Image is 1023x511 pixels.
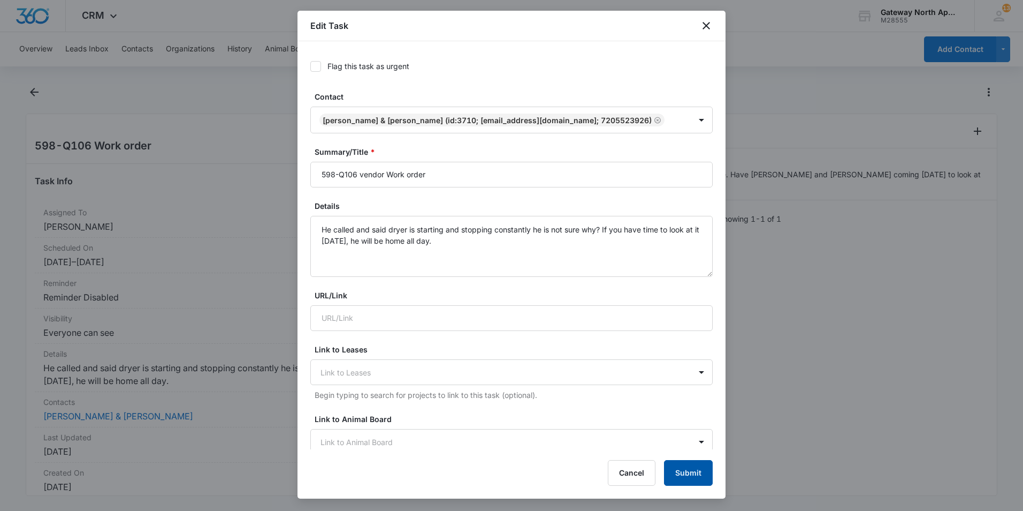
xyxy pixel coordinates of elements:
label: Link to Animal Board [315,414,717,425]
input: URL/Link [310,305,713,331]
div: [PERSON_NAME] & [PERSON_NAME] (ID:3710; [EMAIL_ADDRESS][DOMAIN_NAME]; 7205523926) [323,116,652,125]
div: Remove Emilie Corral & Vaughn Versprill (ID:3710; emmirae15@gmail.com; 7205523926) [652,116,661,124]
label: Summary/Title [315,146,717,157]
button: Submit [664,460,713,486]
input: Summary/Title [310,162,713,187]
label: Details [315,200,717,212]
div: Flag this task as urgent [327,61,409,72]
label: URL/Link [315,290,717,301]
textarea: He called and said dryer is starting and stopping constantly he is not sure why? If you have time... [310,216,713,277]
p: Begin typing to search for projects to link to this task (optional). [315,389,713,401]
label: Link to Leases [315,344,717,355]
button: close [700,19,713,32]
h1: Edit Task [310,19,348,32]
label: Contact [315,91,717,102]
button: Cancel [608,460,655,486]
